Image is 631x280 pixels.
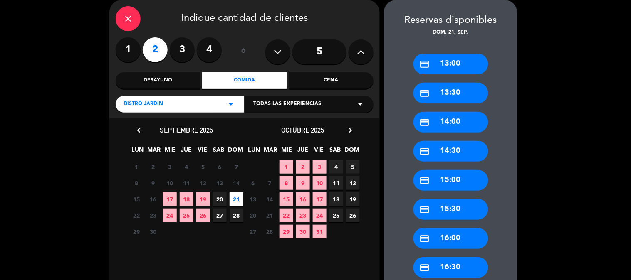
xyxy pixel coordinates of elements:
span: 4 [180,160,193,174]
i: credit_card [420,233,430,244]
div: 16:30 [413,257,488,278]
span: 15 [280,192,293,206]
span: 20 [246,209,260,222]
span: 27 [213,209,227,222]
span: 21 [230,192,243,206]
span: 15 [130,192,144,206]
div: 15:00 [413,170,488,191]
span: 26 [346,209,360,222]
span: 14 [230,176,243,190]
span: 23 [146,209,160,222]
span: 19 [346,192,360,206]
span: 13 [213,176,227,190]
span: LUN [131,145,145,159]
span: 2 [146,160,160,174]
span: 27 [246,225,260,238]
span: 16 [296,192,310,206]
label: 3 [170,37,195,62]
span: 8 [130,176,144,190]
span: MAR [264,145,277,159]
span: 29 [130,225,144,238]
span: 13 [246,192,260,206]
span: 21 [263,209,277,222]
span: 20 [213,192,227,206]
span: 3 [313,160,327,174]
i: arrow_drop_down [355,99,365,109]
label: 4 [197,37,222,62]
span: 30 [296,225,310,238]
span: 10 [163,176,177,190]
div: 14:30 [413,141,488,162]
span: 16 [146,192,160,206]
span: VIE [196,145,210,159]
span: JUE [296,145,310,159]
span: 9 [296,176,310,190]
i: credit_card [420,204,430,215]
span: 11 [180,176,193,190]
span: 2 [296,160,310,174]
i: credit_card [420,117,430,128]
span: Bistro Jardin [124,100,163,108]
span: 7 [263,176,277,190]
label: 2 [143,37,168,62]
div: 15:30 [413,199,488,220]
span: 18 [329,192,343,206]
div: Indique cantidad de clientes [116,6,374,31]
span: JUE [180,145,193,159]
div: 13:30 [413,83,488,103]
i: credit_card [420,59,430,69]
div: Cena [289,72,374,89]
div: dom. 21, sep. [384,29,517,37]
label: 1 [116,37,141,62]
div: 16:00 [413,228,488,249]
span: 1 [280,160,293,174]
span: 30 [146,225,160,238]
span: MIE [280,145,294,159]
div: 13:00 [413,54,488,74]
span: DOM [345,145,359,159]
span: 18 [180,192,193,206]
span: 31 [313,225,327,238]
span: SAB [329,145,342,159]
span: 6 [213,160,227,174]
span: 24 [313,209,327,222]
span: SAB [212,145,226,159]
span: 11 [329,176,343,190]
div: Comida [202,72,287,89]
span: 22 [280,209,293,222]
div: ó [230,37,257,66]
div: 14:00 [413,112,488,133]
i: credit_card [420,263,430,273]
span: 28 [263,225,277,238]
div: Reservas disponibles [384,12,517,29]
span: 7 [230,160,243,174]
span: septiembre 2025 [160,126,213,134]
span: VIE [312,145,326,159]
span: 14 [263,192,277,206]
span: 5 [196,160,210,174]
span: 22 [130,209,144,222]
i: credit_card [420,175,430,186]
span: 26 [196,209,210,222]
span: 23 [296,209,310,222]
i: chevron_right [346,126,355,135]
span: 28 [230,209,243,222]
span: 29 [280,225,293,238]
i: chevron_left [134,126,143,135]
i: close [123,14,133,24]
span: 4 [329,160,343,174]
span: 25 [180,209,193,222]
i: credit_card [420,146,430,157]
span: DOM [228,145,242,159]
span: 8 [280,176,293,190]
span: 24 [163,209,177,222]
span: 3 [163,160,177,174]
span: 5 [346,160,360,174]
span: MIE [163,145,177,159]
span: 17 [163,192,177,206]
span: 9 [146,176,160,190]
i: credit_card [420,88,430,98]
span: LUN [247,145,261,159]
span: Todas las experiencias [253,100,321,108]
span: 10 [313,176,327,190]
